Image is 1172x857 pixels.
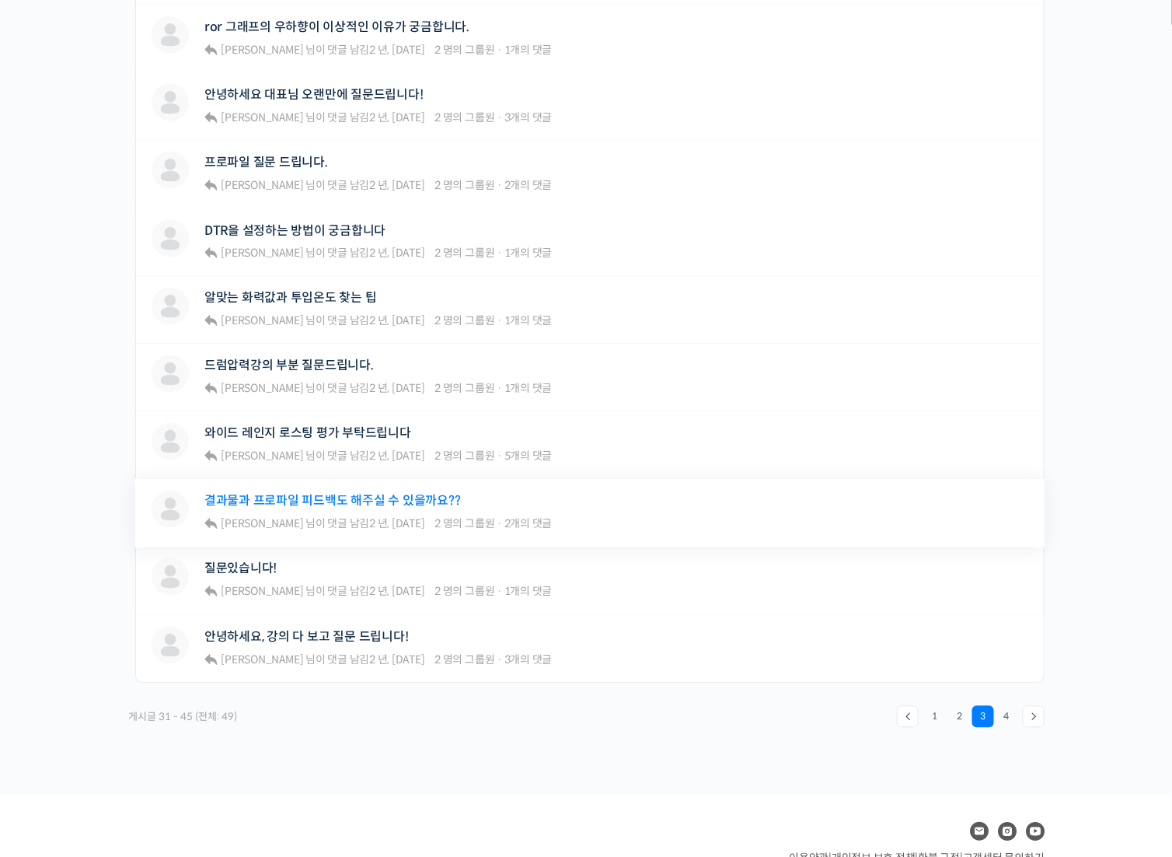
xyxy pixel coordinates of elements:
a: 설정 [201,493,298,532]
span: [PERSON_NAME] [221,585,304,599]
a: 대화 [103,493,201,532]
span: 2 명의 그룹원 [434,585,494,599]
a: 드럼압력강의 부분 질문드립니다. [204,359,374,373]
span: 2개의 댓글 [504,178,553,192]
span: · [497,110,502,124]
span: 2 명의 그룹원 [434,449,494,463]
a: 2 년, [DATE] [369,449,424,463]
span: 5개의 댓글 [504,449,553,463]
span: · [497,314,502,328]
span: [PERSON_NAME] [221,314,304,328]
span: [PERSON_NAME] [221,110,304,124]
a: [PERSON_NAME] [219,449,304,463]
a: 안녕하세요, 강의 다 보고 질문 드립니다! [204,630,408,645]
a: 홈 [5,493,103,532]
span: · [497,43,502,57]
span: 1개의 댓글 [504,585,553,599]
span: 설정 [240,516,259,529]
span: 2 명의 그룹원 [434,247,494,261]
a: [PERSON_NAME] [219,653,304,667]
span: 님이 댓글 남김 [219,449,425,463]
span: 2 명의 그룹원 [434,314,494,328]
a: 질문있습니다! [204,561,277,576]
span: 3개의 댓글 [504,653,553,667]
a: [PERSON_NAME] [219,517,304,531]
span: · [497,178,502,192]
a: 2 년, [DATE] [369,314,424,328]
span: 대화 [142,517,161,530]
a: 2 년, [DATE] [369,247,424,261]
span: 님이 댓글 남김 [219,178,425,192]
a: 2 년, [DATE] [369,110,424,124]
a: [PERSON_NAME] [219,314,304,328]
a: 2 년, [DATE] [369,382,424,396]
a: 프로파일 질문 드립니다. [204,155,328,170]
span: 홈 [49,516,58,529]
span: 2 명의 그룹원 [434,382,494,396]
span: · [497,517,502,531]
span: [PERSON_NAME] [221,653,304,667]
span: · [497,382,502,396]
a: 2 년, [DATE] [369,585,424,599]
a: DTR을 설정하는 방법이 궁금합니다 [204,223,385,238]
a: → [1023,706,1045,728]
span: 3개의 댓글 [504,110,553,124]
a: [PERSON_NAME] [219,43,304,57]
a: 2 년, [DATE] [369,178,424,192]
span: 1개의 댓글 [504,314,553,328]
span: 2 명의 그룹원 [434,43,494,57]
span: 님이 댓글 남김 [219,110,425,124]
span: · [497,247,502,261]
a: [PERSON_NAME] [219,382,304,396]
a: [PERSON_NAME] [219,178,304,192]
a: 4 [996,706,1017,728]
span: 1개의 댓글 [504,247,553,261]
span: 1개의 댓글 [504,382,553,396]
a: 알맞는 화력값과 투입온도 찾는 팁 [204,291,377,306]
span: 님이 댓글 남김 [219,585,425,599]
a: 1 [924,706,946,728]
span: 2개의 댓글 [504,517,553,531]
span: [PERSON_NAME] [221,382,304,396]
a: ← [897,706,919,728]
a: ror 그래프의 우하향이 이상적인 이유가 궁금합니다. [204,19,469,34]
div: 게시글 31 - 45 (전체: 49) [127,706,238,729]
span: 님이 댓글 남김 [219,517,425,531]
a: [PERSON_NAME] [219,585,304,599]
span: · [497,449,502,463]
a: [PERSON_NAME] [219,110,304,124]
span: · [497,653,502,667]
span: 님이 댓글 남김 [219,314,425,328]
span: 님이 댓글 남김 [219,382,425,396]
span: 님이 댓글 남김 [219,43,425,57]
span: 2 명의 그룹원 [434,517,494,531]
a: 2 년, [DATE] [369,517,424,531]
a: 2 년, [DATE] [369,43,424,57]
span: 님이 댓글 남김 [219,653,425,667]
span: [PERSON_NAME] [221,449,304,463]
span: 3 [972,706,994,728]
a: 2 [949,706,971,728]
span: 1개의 댓글 [504,43,553,57]
span: · [497,585,502,599]
a: 안녕하세요 대표님 오랜만에 질문드립니다! [204,87,424,102]
a: 결과물과 프로파일 피드백도 해주실 수 있을까요?? [204,494,461,509]
a: 2 년, [DATE] [369,653,424,667]
span: [PERSON_NAME] [221,517,304,531]
a: 와이드 레인지 로스팅 평가 부탁드립니다 [204,426,411,441]
span: 2 명의 그룹원 [434,178,494,192]
span: [PERSON_NAME] [221,43,304,57]
span: [PERSON_NAME] [221,247,304,261]
span: 님이 댓글 남김 [219,247,425,261]
span: 2 명의 그룹원 [434,110,494,124]
span: [PERSON_NAME] [221,178,304,192]
span: 2 명의 그룹원 [434,653,494,667]
a: [PERSON_NAME] [219,247,304,261]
